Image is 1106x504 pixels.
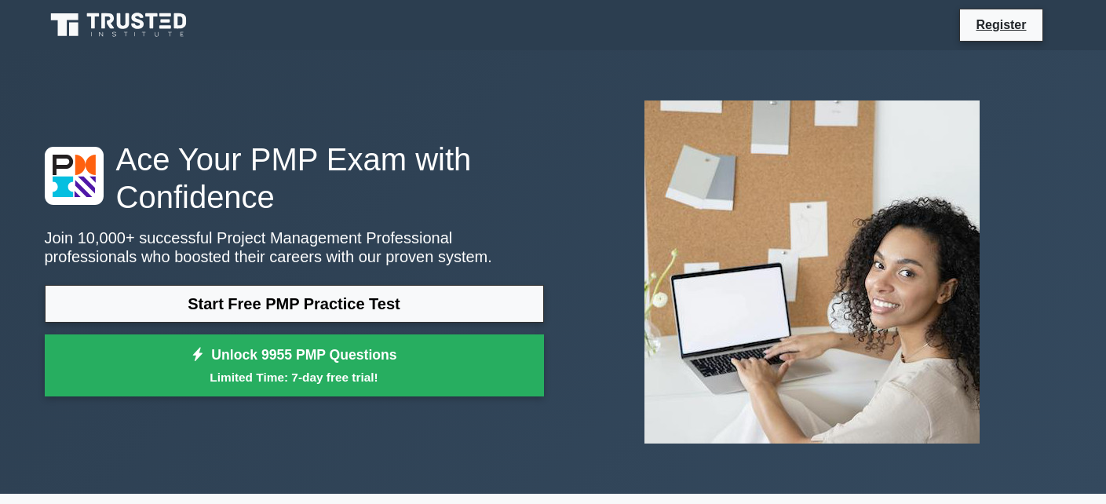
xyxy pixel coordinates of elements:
a: Unlock 9955 PMP QuestionsLimited Time: 7-day free trial! [45,334,544,397]
a: Register [966,15,1035,35]
small: Limited Time: 7-day free trial! [64,368,524,386]
h1: Ace Your PMP Exam with Confidence [45,141,544,216]
p: Join 10,000+ successful Project Management Professional professionals who boosted their careers w... [45,228,544,266]
a: Start Free PMP Practice Test [45,285,544,323]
